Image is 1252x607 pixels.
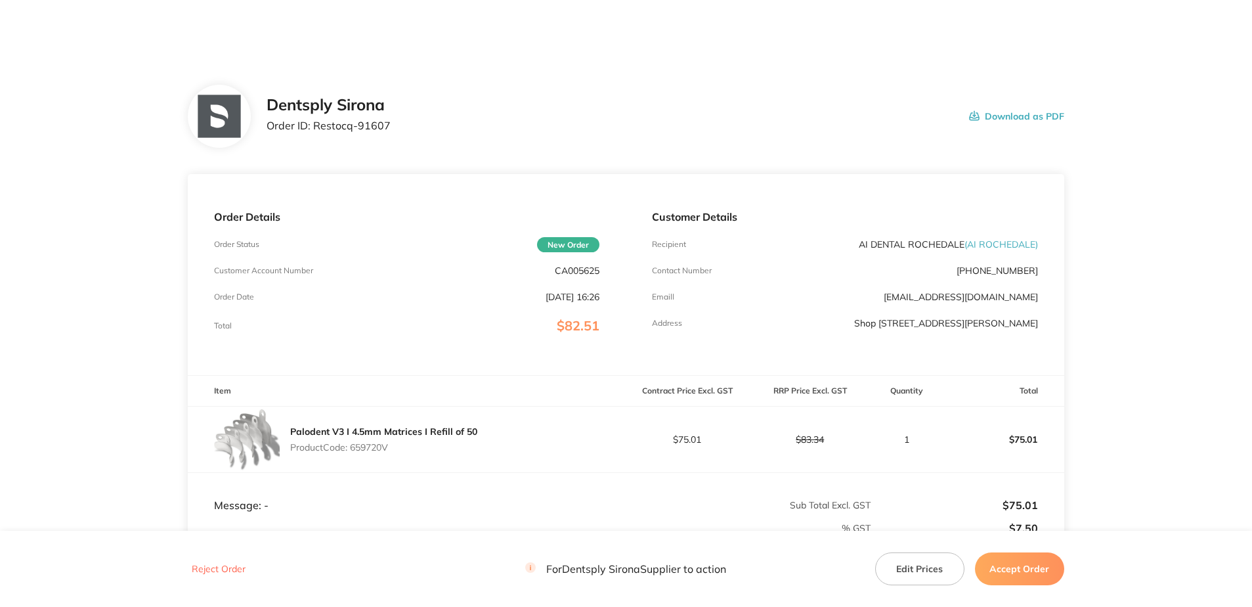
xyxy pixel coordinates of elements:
[188,376,626,407] th: Item
[214,211,599,223] p: Order Details
[188,564,249,575] button: Reject Order
[626,500,871,510] p: Sub Total Excl. GST
[198,95,240,138] img: NTllNzd2NQ
[525,563,726,575] p: For Dentsply Sirona Supplier to action
[537,237,599,252] span: New Order
[942,424,1064,455] p: $75.01
[875,552,964,585] button: Edit Prices
[652,292,674,302] p: Emaill
[854,318,1038,328] p: Shop [STREET_ADDRESS][PERSON_NAME]
[555,265,599,276] p: CA005625
[859,239,1038,250] p: AI DENTAL ROCHEDALE
[975,552,1064,585] button: Accept Order
[748,376,871,407] th: RRP Price Excl. GST
[290,442,477,453] p: Product Code: 659720V
[872,499,1038,511] p: $75.01
[626,434,748,445] p: $75.01
[214,266,313,275] p: Customer Account Number
[214,321,232,330] p: Total
[557,317,599,334] span: $82.51
[941,376,1064,407] th: Total
[267,96,391,114] h2: Dentsply Sirona
[872,522,1038,534] p: $7.50
[872,434,941,445] p: 1
[964,238,1038,250] span: ( AI ROCHEDALE )
[214,407,280,472] img: dXFna2M3cQ
[969,96,1064,137] button: Download as PDF
[884,291,1038,303] a: [EMAIL_ADDRESS][DOMAIN_NAME]
[214,292,254,302] p: Order Date
[652,319,682,328] p: Address
[68,18,200,40] a: Restocq logo
[214,240,259,249] p: Order Status
[871,376,941,407] th: Quantity
[267,120,391,131] p: Order ID: Restocq- 91607
[652,240,686,249] p: Recipient
[188,523,871,533] p: % GST
[652,266,712,275] p: Contact Number
[188,472,626,512] td: Message: -
[957,265,1038,276] p: [PHONE_NUMBER]
[749,434,871,445] p: $83.34
[626,376,748,407] th: Contract Price Excl. GST
[652,211,1037,223] p: Customer Details
[290,426,477,438] a: Palodent V3 I 4.5mm Matrices I Refill of 50
[546,292,599,302] p: [DATE] 16:26
[68,18,200,38] img: Restocq logo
